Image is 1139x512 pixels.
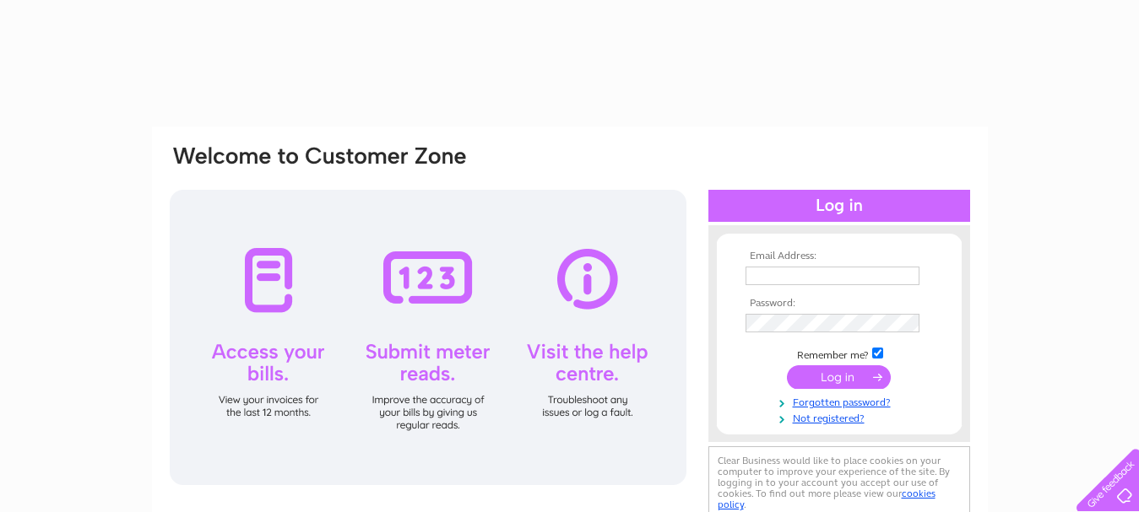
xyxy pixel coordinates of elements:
[741,345,937,362] td: Remember me?
[741,298,937,310] th: Password:
[787,365,891,389] input: Submit
[718,488,936,510] a: cookies policy
[746,393,937,409] a: Forgotten password?
[741,251,937,262] th: Email Address:
[746,409,937,425] a: Not registered?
